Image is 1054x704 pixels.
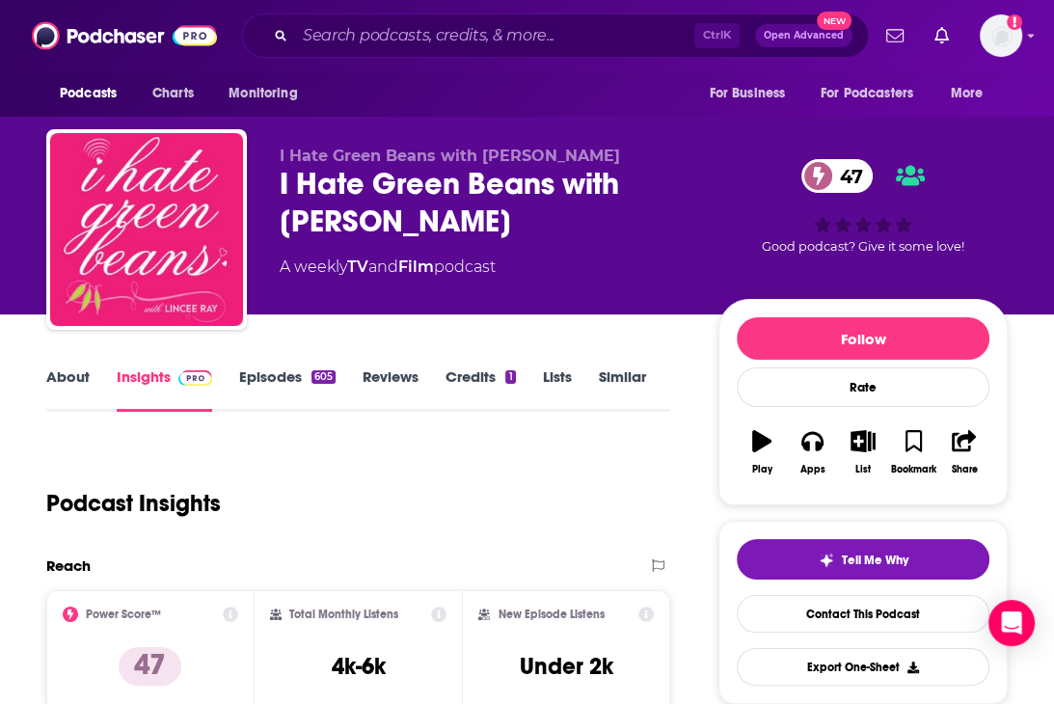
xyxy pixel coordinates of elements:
[937,75,1008,112] button: open menu
[855,464,871,475] div: List
[229,80,297,107] span: Monitoring
[817,12,851,30] span: New
[520,652,613,681] h3: Under 2k
[764,31,844,41] span: Open Advanced
[821,80,913,107] span: For Podcasters
[446,367,515,412] a: Credits1
[152,80,194,107] span: Charts
[787,418,837,487] button: Apps
[737,648,989,686] button: Export One-Sheet
[1007,14,1022,30] svg: Add a profile image
[694,23,740,48] span: Ctrl K
[140,75,205,112] a: Charts
[888,418,938,487] button: Bookmark
[819,553,834,568] img: tell me why sparkle
[737,418,787,487] button: Play
[60,80,117,107] span: Podcasts
[363,367,419,412] a: Reviews
[46,489,221,518] h1: Podcast Insights
[368,257,398,276] span: and
[808,75,941,112] button: open menu
[289,608,398,621] h2: Total Monthly Listens
[46,367,90,412] a: About
[117,367,212,412] a: InsightsPodchaser Pro
[755,24,852,47] button: Open AdvancedNew
[239,367,336,412] a: Episodes605
[311,370,336,384] div: 605
[178,370,212,386] img: Podchaser Pro
[46,75,142,112] button: open menu
[295,20,694,51] input: Search podcasts, credits, & more...
[242,14,869,58] div: Search podcasts, credits, & more...
[543,367,572,412] a: Lists
[939,418,989,487] button: Share
[119,647,181,686] p: 47
[718,147,1008,266] div: 47Good podcast? Give it some love!
[215,75,322,112] button: open menu
[498,608,604,621] h2: New Episode Listens
[800,464,825,475] div: Apps
[599,367,646,412] a: Similar
[86,608,161,621] h2: Power Score™
[988,600,1035,646] div: Open Intercom Messenger
[280,256,496,279] div: A weekly podcast
[737,595,989,633] a: Contact This Podcast
[695,75,809,112] button: open menu
[980,14,1022,57] span: Logged in as dmessina
[32,17,217,54] img: Podchaser - Follow, Share and Rate Podcasts
[838,418,888,487] button: List
[752,464,772,475] div: Play
[280,147,620,165] span: I Hate Green Beans with [PERSON_NAME]
[762,239,964,254] span: Good podcast? Give it some love!
[878,19,911,52] a: Show notifications dropdown
[398,257,434,276] a: Film
[801,159,873,193] a: 47
[332,652,386,681] h3: 4k-6k
[821,159,873,193] span: 47
[505,370,515,384] div: 1
[951,80,984,107] span: More
[347,257,368,276] a: TV
[980,14,1022,57] img: User Profile
[927,19,957,52] a: Show notifications dropdown
[951,464,977,475] div: Share
[50,133,243,326] img: I Hate Green Beans with Lincee Ray
[980,14,1022,57] button: Show profile menu
[737,317,989,360] button: Follow
[46,556,91,575] h2: Reach
[709,80,785,107] span: For Business
[891,464,936,475] div: Bookmark
[842,553,908,568] span: Tell Me Why
[737,367,989,407] div: Rate
[737,539,989,580] button: tell me why sparkleTell Me Why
